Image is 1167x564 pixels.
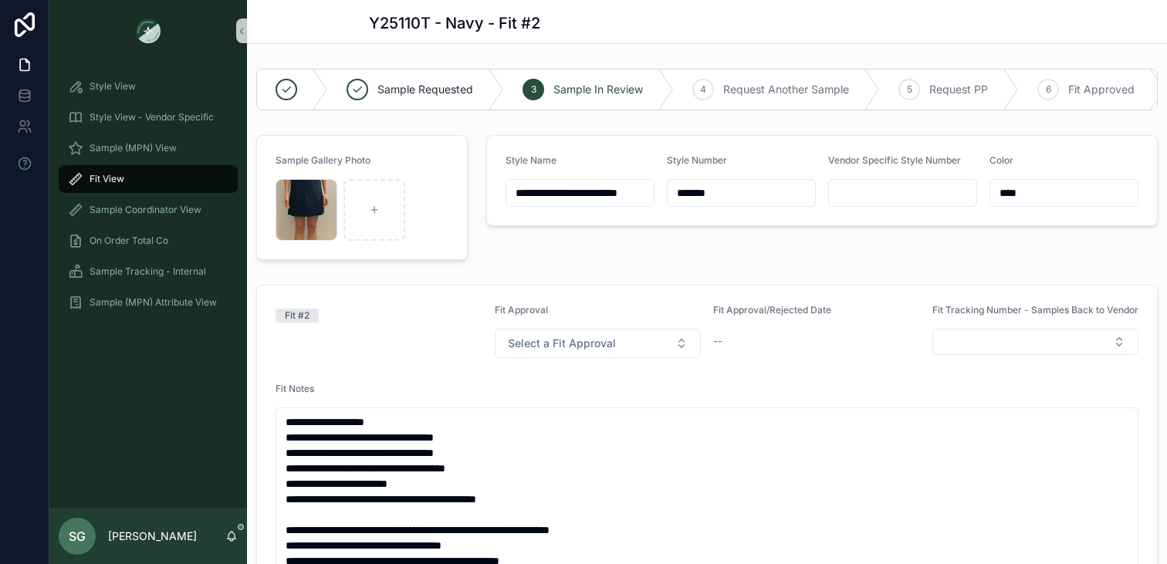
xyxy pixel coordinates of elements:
[929,82,988,97] span: Request PP
[713,304,831,316] span: Fit Approval/Rejected Date
[90,80,136,93] span: Style View
[495,329,702,358] button: Select Button
[90,142,177,154] span: Sample (MPN) View
[932,329,1139,355] button: Select Button
[59,73,238,100] a: Style View
[723,82,849,97] span: Request Another Sample
[90,235,168,247] span: On Order Total Co
[90,173,124,185] span: Fit View
[700,83,706,96] span: 4
[59,227,238,255] a: On Order Total Co
[69,527,86,545] span: SG
[1046,83,1051,96] span: 6
[667,154,727,166] span: Style Number
[276,383,314,394] span: Fit Notes
[59,196,238,224] a: Sample Coordinator View
[49,62,247,336] div: scrollable content
[531,83,536,96] span: 3
[285,309,310,323] div: Fit #2
[1068,82,1135,97] span: Fit Approved
[377,82,473,97] span: Sample Requested
[108,529,197,544] p: [PERSON_NAME]
[495,304,548,316] span: Fit Approval
[90,111,214,123] span: Style View - Vendor Specific
[828,154,961,166] span: Vendor Specific Style Number
[508,336,616,351] span: Select a Fit Approval
[90,265,206,278] span: Sample Tracking - Internal
[989,154,1013,166] span: Color
[59,258,238,285] a: Sample Tracking - Internal
[59,165,238,193] a: Fit View
[932,304,1138,316] span: Fit Tracking Number - Samples Back to Vendor
[59,289,238,316] a: Sample (MPN) Attribute View
[59,134,238,162] a: Sample (MPN) View
[59,103,238,131] a: Style View - Vendor Specific
[90,296,217,309] span: Sample (MPN) Attribute View
[90,204,201,216] span: Sample Coordinator View
[553,82,643,97] span: Sample In Review
[713,333,722,349] span: --
[506,154,556,166] span: Style Name
[276,154,370,166] span: Sample Gallery Photo
[369,12,540,34] h1: Y25110T - Navy - Fit #2
[136,19,161,43] img: App logo
[907,83,912,96] span: 5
